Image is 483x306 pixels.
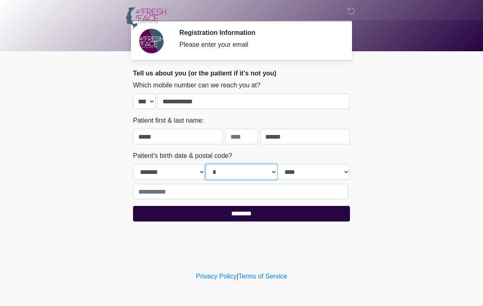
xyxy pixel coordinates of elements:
[238,273,287,280] a: Terms of Service
[133,69,350,77] h2: Tell us about you (or the patient if it's not you)
[133,151,232,161] label: Patient's birth date & postal code?
[237,273,238,280] a: |
[133,80,260,90] label: Which mobile number can we reach you at?
[133,116,204,126] label: Patient first & last name:
[196,273,237,280] a: Privacy Policy
[179,40,338,50] div: Please enter your email
[139,29,164,53] img: Agent Avatar
[125,6,167,31] img: A Fresh Face Aesthetics Inc Logo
